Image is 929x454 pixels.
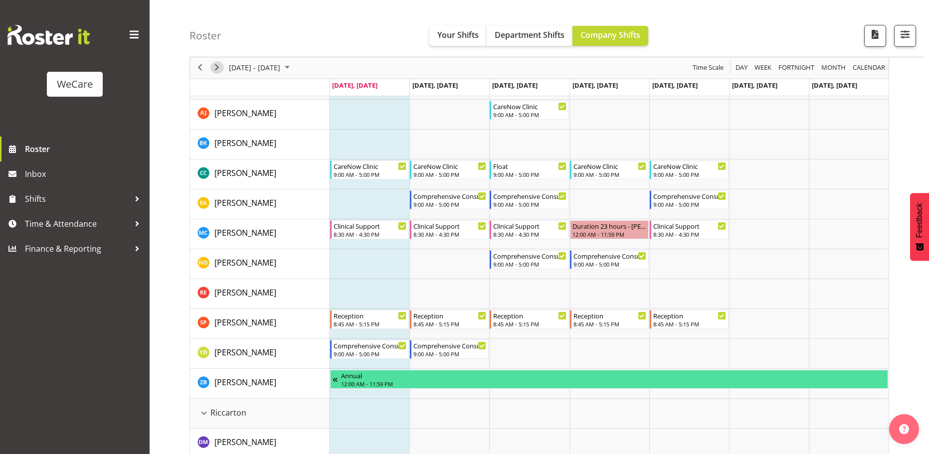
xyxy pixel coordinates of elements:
[341,370,886,380] div: Annual
[25,216,130,231] span: Time & Attendance
[410,220,489,239] div: Mary Childs"s event - Clinical Support Begin From Tuesday, September 30, 2025 at 8:30:00 AM GMT+1...
[573,310,646,320] div: Reception
[777,62,816,74] button: Fortnight
[653,310,726,320] div: Reception
[753,62,772,74] span: Week
[572,81,618,90] span: [DATE], [DATE]
[413,191,486,201] div: Comprehensive Consult
[330,160,409,179] div: Charlotte Courtney"s event - CareNow Clinic Begin From Monday, September 29, 2025 at 9:00:00 AM G...
[214,287,276,298] span: [PERSON_NAME]
[864,25,886,47] button: Download a PDF of the roster according to the set date range.
[210,62,224,74] button: Next
[580,29,640,40] span: Company Shifts
[493,320,566,328] div: 8:45 AM - 5:15 PM
[413,170,486,178] div: 9:00 AM - 5:00 PM
[214,108,276,119] span: [PERSON_NAME]
[330,310,409,329] div: Samantha Poultney"s event - Reception Begin From Monday, September 29, 2025 at 8:45:00 AM GMT+13:...
[214,197,276,208] span: [PERSON_NAME]
[214,138,276,149] span: [PERSON_NAME]
[214,436,276,448] a: [PERSON_NAME]
[214,107,276,119] a: [PERSON_NAME]
[490,250,568,269] div: Natasha Ottley"s event - Comprehensive Consult Begin From Wednesday, October 1, 2025 at 9:00:00 A...
[193,62,207,74] button: Previous
[334,161,406,171] div: CareNow Clinic
[412,81,458,90] span: [DATE], [DATE]
[493,111,566,119] div: 9:00 AM - 5:00 PM
[493,310,566,320] div: Reception
[413,310,486,320] div: Reception
[572,221,646,231] div: Duration 23 hours - [PERSON_NAME]
[334,350,406,358] div: 9:00 AM - 5:00 PM
[820,62,848,74] button: Timeline Month
[190,279,330,309] td: Rachel Els resource
[330,370,888,389] div: Zephy Bennett"s event - Annual Begin From Saturday, September 6, 2025 at 12:00:00 AM GMT+12:00 En...
[413,320,486,328] div: 8:45 AM - 5:15 PM
[732,81,777,90] span: [DATE], [DATE]
[653,200,726,208] div: 9:00 AM - 5:00 PM
[410,190,489,209] div: Ena Advincula"s event - Comprehensive Consult Begin From Tuesday, September 30, 2025 at 9:00:00 A...
[7,25,90,45] img: Rosterit website logo
[334,320,406,328] div: 8:45 AM - 5:15 PM
[332,81,377,90] span: [DATE], [DATE]
[490,101,568,120] div: Amy Johannsen"s event - CareNow Clinic Begin From Wednesday, October 1, 2025 at 9:00:00 AM GMT+13...
[692,62,725,74] span: Time Scale
[572,26,648,46] button: Company Shifts
[410,310,489,329] div: Samantha Poultney"s event - Reception Begin From Tuesday, September 30, 2025 at 8:45:00 AM GMT+13...
[190,339,330,369] td: Yvonne Denny resource
[410,340,489,359] div: Yvonne Denny"s event - Comprehensive Consult Begin From Tuesday, September 30, 2025 at 9:00:00 AM...
[650,160,729,179] div: Charlotte Courtney"s event - CareNow Clinic Begin From Friday, October 3, 2025 at 9:00:00 AM GMT+...
[570,160,649,179] div: Charlotte Courtney"s event - CareNow Clinic Begin From Thursday, October 2, 2025 at 9:00:00 AM GM...
[691,62,726,74] button: Time Scale
[490,190,568,209] div: Ena Advincula"s event - Comprehensive Consult Begin From Wednesday, October 1, 2025 at 9:00:00 AM...
[570,220,649,239] div: Mary Childs"s event - Duration 23 hours - Mary Childs Begin From Thursday, October 2, 2025 at 12:...
[490,160,568,179] div: Charlotte Courtney"s event - Float Begin From Wednesday, October 1, 2025 at 9:00:00 AM GMT+13:00 ...
[570,310,649,329] div: Samantha Poultney"s event - Reception Begin From Thursday, October 2, 2025 at 8:45:00 AM GMT+13:0...
[573,170,646,178] div: 9:00 AM - 5:00 PM
[650,220,729,239] div: Mary Childs"s event - Clinical Support Begin From Friday, October 3, 2025 at 8:30:00 AM GMT+13:00...
[413,340,486,350] div: Comprehensive Consult
[812,81,857,90] span: [DATE], [DATE]
[334,230,406,238] div: 8:30 AM - 4:30 PM
[493,170,566,178] div: 9:00 AM - 5:00 PM
[735,62,748,74] span: Day
[214,167,276,179] a: [PERSON_NAME]
[734,62,749,74] button: Timeline Day
[492,81,538,90] span: [DATE], [DATE]
[214,376,276,388] a: [PERSON_NAME]
[25,142,145,156] span: Roster
[214,287,276,299] a: [PERSON_NAME]
[190,100,330,130] td: Amy Johannsen resource
[653,230,726,238] div: 8:30 AM - 4:30 PM
[490,220,568,239] div: Mary Childs"s event - Clinical Support Begin From Wednesday, October 1, 2025 at 8:30:00 AM GMT+13...
[493,251,566,261] div: Comprehensive Consult
[214,227,276,238] span: [PERSON_NAME]
[777,62,815,74] span: Fortnight
[208,57,225,78] div: next period
[653,170,726,178] div: 9:00 AM - 5:00 PM
[493,260,566,268] div: 9:00 AM - 5:00 PM
[570,250,649,269] div: Natasha Ottley"s event - Comprehensive Consult Begin From Thursday, October 2, 2025 at 9:00:00 AM...
[334,340,406,350] div: Comprehensive Consult
[334,170,406,178] div: 9:00 AM - 5:00 PM
[495,29,564,40] span: Department Shifts
[214,346,276,358] a: [PERSON_NAME]
[573,161,646,171] div: CareNow Clinic
[214,167,276,178] span: [PERSON_NAME]
[25,166,145,181] span: Inbox
[851,62,887,74] button: Month
[493,101,566,111] div: CareNow Clinic
[493,221,566,231] div: Clinical Support
[487,26,572,46] button: Department Shifts
[189,30,221,41] h4: Roster
[214,437,276,448] span: [PERSON_NAME]
[653,320,726,328] div: 8:45 AM - 5:15 PM
[25,191,130,206] span: Shifts
[214,316,276,328] a: [PERSON_NAME]
[190,219,330,249] td: Mary Childs resource
[429,26,487,46] button: Your Shifts
[410,160,489,179] div: Charlotte Courtney"s event - CareNow Clinic Begin From Tuesday, September 30, 2025 at 9:00:00 AM ...
[214,377,276,388] span: [PERSON_NAME]
[413,200,486,208] div: 9:00 AM - 5:00 PM
[820,62,847,74] span: Month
